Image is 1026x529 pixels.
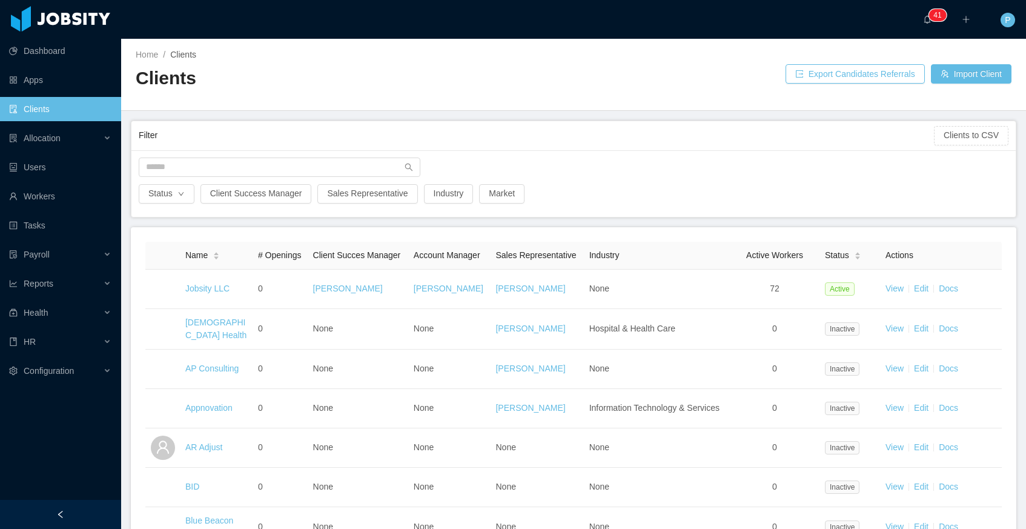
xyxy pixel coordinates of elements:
span: None [495,482,515,491]
i: icon: caret-up [213,250,220,254]
td: 0 [253,350,308,389]
a: Docs [939,482,958,491]
td: 0 [253,428,308,468]
a: Edit [914,403,928,413]
a: Home [136,50,158,59]
span: Inactive [825,441,859,454]
a: icon: profileTasks [9,213,111,238]
span: None [414,403,434,413]
i: icon: line-chart [9,279,18,288]
a: View [885,403,904,413]
span: None [589,364,609,373]
a: icon: pie-chartDashboard [9,39,111,63]
img: 6a95fc60-fa44-11e7-a61b-55864beb7c96_5a5d513336692-400w.png [151,357,175,381]
span: None [589,442,609,452]
span: Inactive [825,402,859,415]
span: None [414,442,434,452]
span: Client Succes Manager [313,250,401,260]
i: icon: search [405,163,413,171]
a: Edit [914,364,928,373]
span: Allocation [24,133,61,143]
i: icon: caret-down [213,255,220,259]
img: dc41d540-fa30-11e7-b498-73b80f01daf1_657caab8ac997-400w.png [151,277,175,301]
span: Inactive [825,481,859,494]
span: Information Technology & Services [589,403,720,413]
td: 0 [253,468,308,507]
i: icon: plus [962,15,970,24]
h2: Clients [136,66,574,91]
button: Sales Representative [317,184,417,204]
span: None [313,482,333,491]
span: Inactive [825,362,859,376]
span: Clients [170,50,196,59]
a: icon: appstoreApps [9,68,111,92]
span: Inactive [825,322,859,336]
button: Clients to CSV [934,126,1008,145]
a: View [885,324,904,333]
span: HR [24,337,36,347]
img: 6a98c4f0-fa44-11e7-92f0-8dd2fe54cc72_5a5e2f7bcfdbd-400w.png [151,475,175,499]
span: # Openings [258,250,302,260]
p: 1 [938,9,942,21]
i: icon: book [9,338,18,346]
span: None [313,403,333,413]
a: View [885,364,904,373]
td: 0 [729,309,820,350]
td: 0 [729,468,820,507]
a: Jobsity LLC [185,284,230,293]
span: None [589,482,609,491]
a: icon: userWorkers [9,184,111,208]
a: Docs [939,403,958,413]
span: Payroll [24,250,50,259]
a: [PERSON_NAME] [414,284,483,293]
button: icon: usergroup-addImport Client [931,64,1011,84]
a: Appnovation [185,403,233,413]
span: Actions [885,250,913,260]
button: Client Success Manager [200,184,312,204]
span: Sales Representative [495,250,576,260]
img: 6a8e90c0-fa44-11e7-aaa7-9da49113f530_5a5d50e77f870-400w.png [151,317,175,341]
button: icon: exportExport Candidates Referrals [786,64,925,84]
span: P [1005,13,1010,27]
span: None [313,324,333,333]
td: 0 [729,428,820,468]
div: Sort [213,250,220,259]
i: icon: file-protect [9,250,18,259]
a: Edit [914,324,928,333]
a: Edit [914,284,928,293]
a: AR Adjust [185,442,222,452]
span: Status [825,249,849,262]
sup: 41 [928,9,946,21]
a: Edit [914,442,928,452]
span: Active Workers [746,250,803,260]
i: icon: user [156,440,170,454]
span: None [495,442,515,452]
span: None [313,442,333,452]
span: Health [24,308,48,318]
span: None [414,324,434,333]
a: [PERSON_NAME] [313,284,383,293]
button: Market [479,184,525,204]
a: [DEMOGRAPHIC_DATA] Health [185,318,247,340]
i: icon: solution [9,134,18,142]
i: icon: bell [923,15,932,24]
a: AP Consulting [185,364,239,373]
span: Name [185,249,208,262]
span: None [414,364,434,373]
p: 4 [933,9,938,21]
span: Configuration [24,366,74,376]
td: 0 [729,350,820,389]
button: Industry [424,184,474,204]
span: / [163,50,165,59]
a: Docs [939,442,958,452]
a: View [885,284,904,293]
i: icon: medicine-box [9,308,18,317]
a: Edit [914,482,928,491]
span: Account Manager [414,250,480,260]
span: None [313,364,333,373]
span: Industry [589,250,620,260]
td: 0 [253,270,308,309]
a: [PERSON_NAME] [495,284,565,293]
a: Docs [939,364,958,373]
a: Docs [939,284,958,293]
